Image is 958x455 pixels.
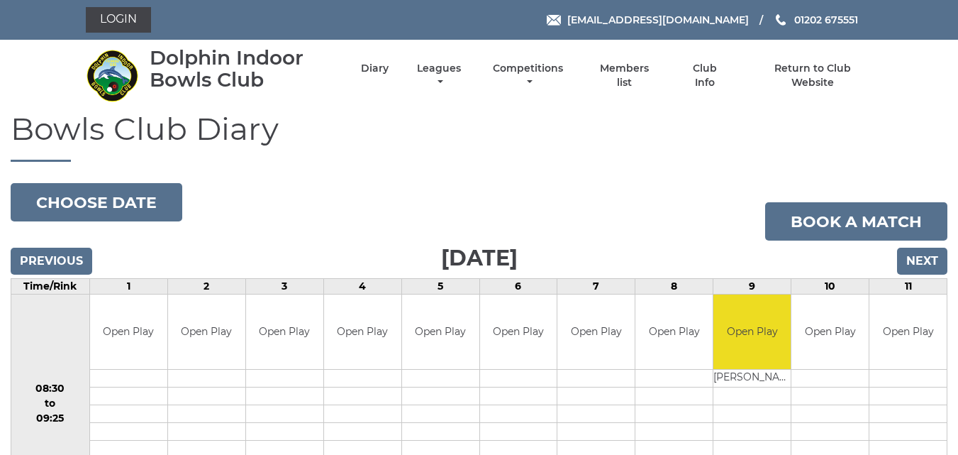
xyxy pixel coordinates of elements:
td: 8 [635,279,713,295]
td: 2 [167,279,245,295]
td: Time/Rink [11,279,90,295]
td: [PERSON_NAME] [713,369,791,387]
td: Open Play [557,295,635,369]
a: Phone us 01202 675551 [774,12,858,28]
span: 01202 675551 [794,13,858,26]
td: Open Play [480,295,557,369]
input: Next [897,248,947,275]
td: 6 [479,279,557,295]
td: 5 [401,279,479,295]
a: Book a match [765,202,947,241]
h1: Bowls Club Diary [11,111,947,162]
a: Club Info [682,62,728,89]
td: Open Play [635,295,713,369]
td: Open Play [402,295,479,369]
td: 4 [323,279,401,295]
td: 1 [89,279,167,295]
td: 11 [869,279,947,295]
a: Diary [361,62,389,75]
td: Open Play [791,295,869,369]
div: Dolphin Indoor Bowls Club [150,47,336,91]
img: Phone us [776,14,786,26]
img: Dolphin Indoor Bowls Club [86,49,139,102]
button: Choose date [11,183,182,221]
td: 10 [791,279,869,295]
input: Previous [11,248,92,275]
td: Open Play [168,295,245,369]
a: Login [86,7,151,33]
td: Open Play [324,295,401,369]
a: Return to Club Website [752,62,872,89]
td: Open Play [869,295,947,369]
td: 9 [713,279,791,295]
td: Open Play [90,295,167,369]
td: Open Play [246,295,323,369]
a: Competitions [490,62,567,89]
a: Leagues [413,62,464,89]
td: 7 [557,279,635,295]
td: 3 [245,279,323,295]
a: Members list [591,62,657,89]
a: Email [EMAIL_ADDRESS][DOMAIN_NAME] [547,12,749,28]
td: Open Play [713,295,791,369]
img: Email [547,15,561,26]
span: [EMAIL_ADDRESS][DOMAIN_NAME] [567,13,749,26]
